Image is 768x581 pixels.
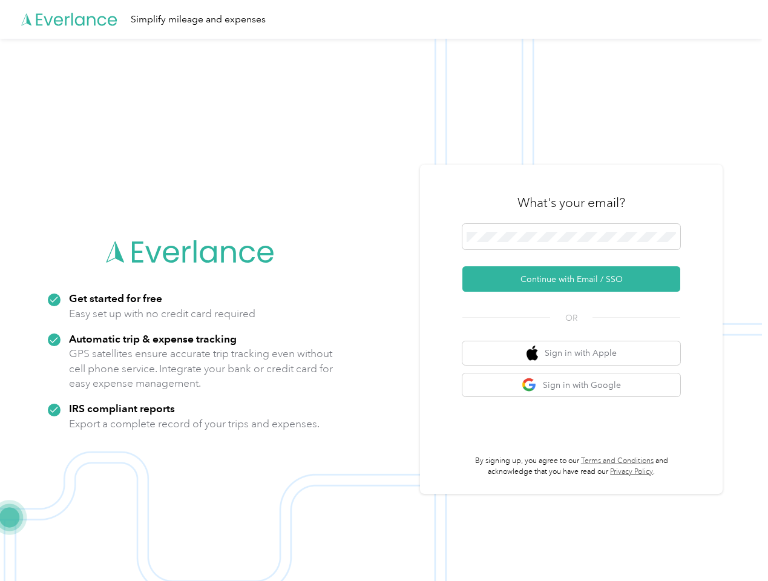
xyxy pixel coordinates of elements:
a: Terms and Conditions [581,456,654,465]
strong: Get started for free [69,292,162,304]
strong: Automatic trip & expense tracking [69,332,237,345]
button: google logoSign in with Google [462,373,680,397]
img: google logo [522,378,537,393]
strong: IRS compliant reports [69,402,175,415]
p: Easy set up with no credit card required [69,306,255,321]
a: Privacy Policy [610,467,653,476]
button: apple logoSign in with Apple [462,341,680,365]
img: apple logo [527,346,539,361]
h3: What's your email? [517,194,625,211]
p: By signing up, you agree to our and acknowledge that you have read our . [462,456,680,477]
p: GPS satellites ensure accurate trip tracking even without cell phone service. Integrate your bank... [69,346,333,391]
div: Simplify mileage and expenses [131,12,266,27]
p: Export a complete record of your trips and expenses. [69,416,320,432]
span: OR [550,312,592,324]
button: Continue with Email / SSO [462,266,680,292]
